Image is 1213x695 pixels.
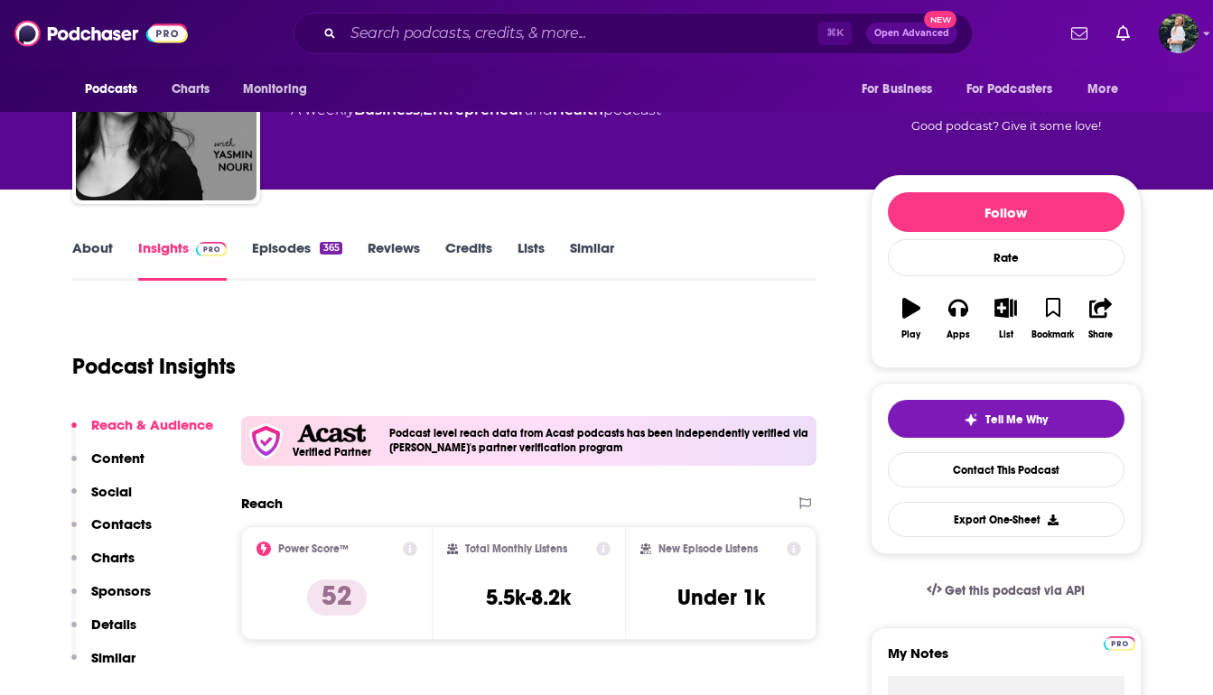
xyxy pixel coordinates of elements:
[230,72,331,107] button: open menu
[1075,72,1141,107] button: open menu
[866,23,957,44] button: Open AdvancedNew
[935,286,982,351] button: Apps
[243,77,307,102] span: Monitoring
[196,242,228,256] img: Podchaser Pro
[91,549,135,566] p: Charts
[888,192,1124,232] button: Follow
[901,329,920,340] div: Play
[91,515,152,533] p: Contacts
[912,569,1100,613] a: Get this podcast via API
[570,239,614,281] a: Similar
[72,72,162,107] button: open menu
[71,416,213,449] button: Reach & Audience
[252,239,341,281] a: Episodes365
[172,77,210,102] span: Charts
[71,582,151,616] button: Sponsors
[91,416,213,433] p: Reach & Audience
[465,542,567,555] h2: Total Monthly Listens
[307,579,367,616] p: 52
[293,447,371,458] h5: Verified Partner
[862,77,933,102] span: For Business
[389,427,810,454] h4: Podcast level reach data from Acast podcasts has been independently verified via [PERSON_NAME]'s ...
[85,77,138,102] span: Podcasts
[138,239,228,281] a: InsightsPodchaser Pro
[924,11,956,28] span: New
[1104,636,1135,651] img: Podchaser Pro
[888,286,935,351] button: Play
[91,616,136,633] p: Details
[294,13,973,54] div: Search podcasts, credits, & more...
[1031,329,1074,340] div: Bookmark
[966,77,1053,102] span: For Podcasters
[911,119,1101,133] span: Good podcast? Give it some love!
[1109,18,1137,49] a: Show notifications dropdown
[888,502,1124,537] button: Export One-Sheet
[248,423,284,459] img: verfied icon
[71,483,132,516] button: Social
[945,583,1085,598] span: Get this podcast via API
[160,72,221,107] a: Charts
[658,542,758,555] h2: New Episode Listens
[297,424,366,443] img: Acast
[91,483,132,500] p: Social
[947,329,970,340] div: Apps
[368,239,420,281] a: Reviews
[888,644,1124,676] label: My Notes
[278,542,349,555] h2: Power Score™
[1159,14,1199,53] span: Logged in as ginny24232
[518,239,545,281] a: Lists
[320,242,341,255] div: 365
[1064,18,1095,49] a: Show notifications dropdown
[72,239,113,281] a: About
[1030,286,1077,351] button: Bookmark
[677,584,765,611] h3: Under 1k
[982,286,1029,351] button: List
[14,16,188,51] img: Podchaser - Follow, Share and Rate Podcasts
[71,649,135,682] button: Similar
[888,452,1124,487] a: Contact This Podcast
[849,72,956,107] button: open menu
[71,515,152,549] button: Contacts
[241,495,283,512] h2: Reach
[343,19,818,48] input: Search podcasts, credits, & more...
[1159,14,1199,53] img: User Profile
[874,29,949,38] span: Open Advanced
[1159,14,1199,53] button: Show profile menu
[1088,329,1113,340] div: Share
[91,649,135,666] p: Similar
[818,22,852,45] span: ⌘ K
[486,584,571,611] h3: 5.5k-8.2k
[999,329,1013,340] div: List
[1104,634,1135,651] a: Pro website
[72,353,236,380] h1: Podcast Insights
[1087,77,1118,102] span: More
[964,412,978,427] img: tell me why sparkle
[91,582,151,599] p: Sponsors
[71,616,136,649] button: Details
[888,239,1124,276] div: Rate
[71,549,135,582] button: Charts
[888,400,1124,438] button: tell me why sparkleTell Me Why
[445,239,492,281] a: Credits
[91,449,145,467] p: Content
[1077,286,1124,351] button: Share
[985,412,1048,427] span: Tell Me Why
[955,72,1079,107] button: open menu
[71,449,145,483] button: Content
